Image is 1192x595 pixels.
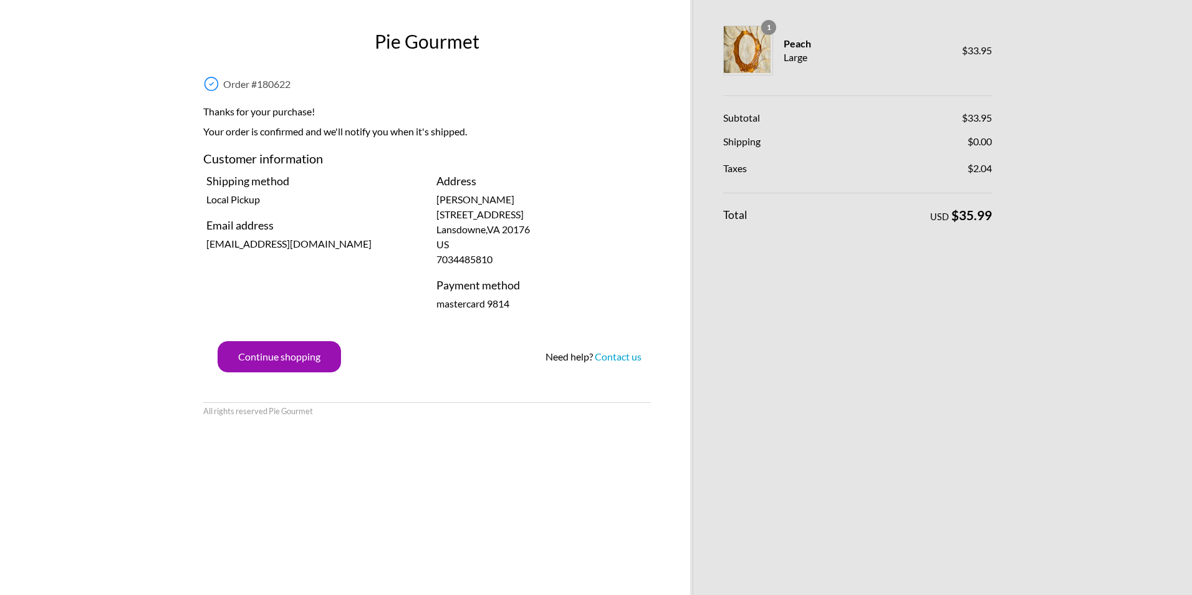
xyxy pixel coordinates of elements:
h4: Email address [206,217,418,234]
h4: Payment method [436,277,648,294]
p: Your order is confirmed and we'll notify you when it's shipped. [203,124,651,144]
li: All rights reserved Pie Gourmet [203,405,313,417]
a: Contact us [595,351,642,362]
span: [PERSON_NAME] [436,193,514,205]
span: [STREET_ADDRESS] [436,208,524,220]
span: Lansdowne , VA [436,223,530,235]
img: Peach [724,26,771,73]
p: mastercard 9814 [436,296,648,311]
h2: Thanks for your purchase! [203,104,651,124]
span: US [436,238,449,250]
p: [EMAIL_ADDRESS][DOMAIN_NAME] [206,236,418,251]
p: Local Pickup [206,192,418,207]
span: 1 [761,20,776,35]
span: 7034485810 [436,253,493,265]
span: 20176 [502,223,530,235]
h3: Customer information [203,149,651,173]
h4: Shipping method [206,173,418,190]
div: Need help? [546,349,642,364]
span: Order # 180622 [223,78,291,90]
h1: Pie Gourmet [200,27,654,56]
h4: Address [436,173,648,190]
button: Continue shopping [218,341,341,372]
